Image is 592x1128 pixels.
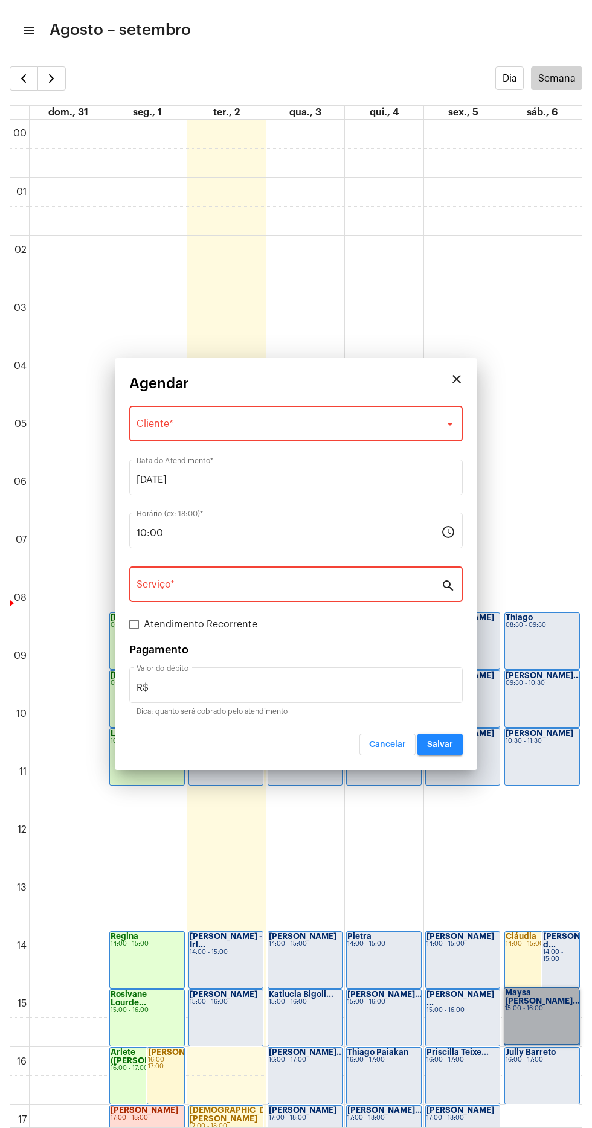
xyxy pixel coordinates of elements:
div: 17:00 - 18:00 [426,1115,499,1121]
div: 14 [14,940,29,951]
strong: [PERSON_NAME]... [506,671,581,679]
div: 15:00 - 16:00 [269,999,341,1005]
div: 17:00 - 18:00 [111,1115,183,1121]
div: 14:00 - 15:00 [426,941,499,947]
strong: [PERSON_NAME] [269,1106,336,1114]
a: 5 de setembro de 2025 [446,106,481,119]
div: 14:00 - 15:00 [190,949,262,956]
div: 09 [11,650,29,661]
input: Horário [137,528,441,539]
div: 01 [14,187,29,197]
div: 16:00 - 17:00 [269,1057,341,1063]
strong: [PERSON_NAME]... [269,1048,344,1056]
div: 00 [11,128,29,139]
div: 16:00 - 17:00 [506,1057,579,1063]
input: Pesquisar serviço [137,582,441,592]
mat-icon: sidenav icon [22,24,34,38]
strong: [PERSON_NAME]... [148,1048,223,1056]
strong: [PERSON_NAME] [111,1106,178,1114]
strong: Pietra [347,932,372,940]
div: 16:00 - 17:00 [148,1057,183,1070]
a: 2 de setembro de 2025 [211,106,242,119]
strong: [PERSON_NAME] ... [426,990,494,1007]
span: Agendar [129,376,189,391]
mat-icon: search [441,578,455,592]
div: 04 [11,361,29,371]
div: 02 [12,245,29,255]
strong: Katiucia Bigoli... [269,990,333,998]
button: Semana Anterior [10,66,38,91]
div: 17:00 - 18:00 [347,1115,420,1121]
div: 10:30 - 11:30 [506,738,579,745]
div: 16:00 - 17:00 [426,1057,499,1063]
div: 17:00 - 18:00 [269,1115,341,1121]
strong: Rosivane Lourde... [111,990,147,1007]
strong: [PERSON_NAME] [190,990,257,998]
div: 07 [13,534,29,545]
span: Cancelar [369,740,406,749]
div: 06 [11,476,29,487]
div: 08:30 - 09:30 [111,622,183,629]
strong: Maysa [PERSON_NAME]... [506,990,581,1007]
mat-icon: close [449,372,464,386]
div: 14:00 - 15:00 [543,949,579,963]
span: Atendimento Recorrente [144,617,257,632]
mat-icon: schedule [441,524,455,539]
strong: LaÍne Dutra [111,729,156,737]
div: 11 [17,766,29,777]
button: Dia [495,66,524,90]
div: 14:00 - 15:00 [111,941,183,947]
a: 1 de setembro de 2025 [130,106,164,119]
span: Agosto – setembro [50,21,191,40]
strong: Priscilla Teixe... [426,1048,489,1056]
div: 16:00 - 17:00 [347,1057,420,1063]
span: Selecione o Cliente [137,421,445,432]
input: Valor [137,682,455,693]
strong: [PERSON_NAME]... [347,990,422,998]
div: 16:00 - 17:00 [111,1065,183,1072]
strong: Thiago [506,614,533,621]
div: 16 [14,1056,29,1067]
strong: [PERSON_NAME] [269,932,336,940]
a: 3 de setembro de 2025 [287,106,324,119]
strong: Jully Barreto [506,1048,556,1056]
div: 15:00 - 16:00 [506,1007,579,1014]
div: 08:30 - 09:30 [506,622,579,629]
button: Semana [531,66,582,90]
div: 10:30 - 11:30 [111,738,183,745]
strong: [PERSON_NAME]... [111,614,185,621]
div: 09:30 - 10:30 [111,680,183,687]
strong: [PERSON_NAME] [426,1106,494,1114]
strong: [PERSON_NAME]... [347,1106,422,1114]
div: 17 [16,1114,29,1125]
strong: [PERSON_NAME] [111,671,178,679]
div: 12 [15,824,29,835]
strong: [PERSON_NAME] [506,729,573,737]
button: Salvar [417,734,463,755]
div: 09:30 - 10:30 [506,680,579,687]
strong: Cláudia [506,932,536,940]
strong: Arlete ([PERSON_NAME]... [111,1048,188,1065]
div: 14:00 - 15:00 [347,941,420,947]
strong: [DEMOGRAPHIC_DATA][PERSON_NAME] [190,1106,283,1123]
div: 03 [11,303,29,313]
mat-hint: Dica: quanto será cobrado pelo atendimento [137,708,288,716]
div: 10 [14,708,29,719]
strong: [PERSON_NAME] - Irl... [190,932,262,949]
span: Pagamento [129,644,188,655]
strong: Regina [111,932,138,940]
div: 13 [14,882,29,893]
div: 14:00 - 15:00 [506,941,579,947]
div: 05 [12,418,29,429]
a: 31 de agosto de 2025 [46,106,91,119]
div: 14:00 - 15:00 [269,941,341,947]
button: Próximo Semana [37,66,66,91]
button: Cancelar [359,734,416,755]
strong: Thiago Paiakan [347,1048,408,1056]
div: 15:00 - 16:00 [111,1007,183,1014]
a: 6 de setembro de 2025 [524,106,560,119]
a: 4 de setembro de 2025 [367,106,401,119]
div: 15 [15,998,29,1009]
strong: [PERSON_NAME] [426,932,494,940]
div: 15:00 - 16:00 [190,999,262,1005]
